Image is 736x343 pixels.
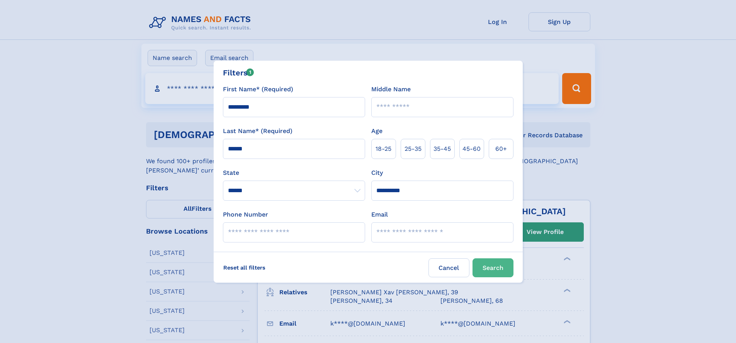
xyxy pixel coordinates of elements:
[371,210,388,219] label: Email
[473,258,513,277] button: Search
[371,85,411,94] label: Middle Name
[218,258,270,277] label: Reset all filters
[223,210,268,219] label: Phone Number
[495,144,507,154] span: 60+
[462,144,481,154] span: 45‑60
[428,258,469,277] label: Cancel
[223,126,292,136] label: Last Name* (Required)
[405,144,422,154] span: 25‑35
[223,168,365,177] label: State
[371,168,383,177] label: City
[223,67,254,78] div: Filters
[433,144,451,154] span: 35‑45
[376,144,391,154] span: 18‑25
[371,126,382,136] label: Age
[223,85,293,94] label: First Name* (Required)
